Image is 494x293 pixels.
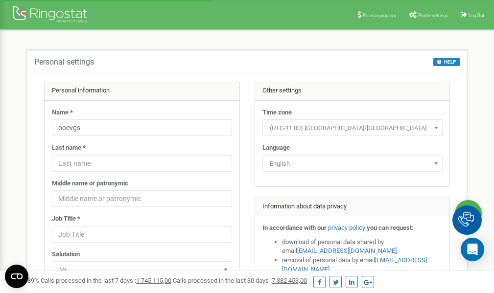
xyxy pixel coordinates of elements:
div: Information about data privacy [255,197,450,217]
span: (UTC-11:00) Pacific/Midway [266,121,439,135]
u: 1 745 115,00 [136,277,171,284]
span: Mr. [52,261,232,278]
label: Last name * [52,143,86,153]
label: Name * [52,108,73,117]
label: Middle name or patronymic [52,179,128,188]
label: Job Title * [52,214,80,224]
span: Calls processed in the last 7 days : [41,277,171,284]
u: 7 382 453,00 [272,277,307,284]
div: Personal information [45,81,239,101]
input: Name [52,119,232,136]
li: removal of personal data by email , [282,256,443,274]
button: Open CMP widget [5,265,28,288]
label: Time zone [262,108,292,117]
label: Salutation [52,250,80,259]
button: HELP [433,58,460,66]
a: privacy policy [328,224,365,231]
input: Middle name or patronymic [52,190,232,207]
div: Other settings [255,81,450,101]
input: Job Title [52,226,232,243]
strong: you can request: [367,224,414,231]
span: (UTC-11:00) Pacific/Midway [262,119,443,136]
li: download of personal data shared by email , [282,238,443,256]
h5: Personal settings [34,58,94,67]
input: Last name [52,155,232,172]
span: Log Out [469,13,484,18]
span: Referral program [363,13,397,18]
span: Mr. [55,263,229,277]
a: [EMAIL_ADDRESS][DOMAIN_NAME] [297,247,397,254]
label: Language [262,143,290,153]
strong: In accordance with our [262,224,327,231]
span: Calls processed in the last 30 days : [173,277,307,284]
div: Open Intercom Messenger [461,238,484,261]
span: Profile settings [418,13,448,18]
span: English [262,155,443,172]
span: English [266,157,439,171]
